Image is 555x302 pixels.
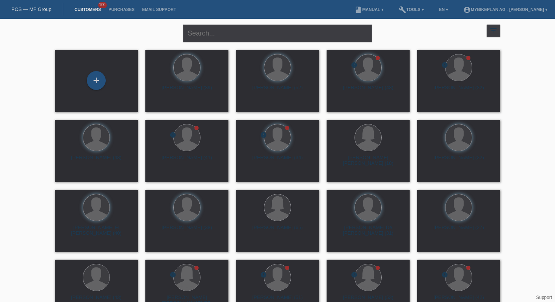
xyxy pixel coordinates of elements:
span: 100 [98,2,107,8]
div: [PERSON_NAME] (39) [151,85,222,97]
i: filter_list [489,26,498,34]
input: Search... [183,25,372,42]
div: [PERSON_NAME] De [PERSON_NAME] (31) [333,225,404,237]
div: [PERSON_NAME] (43) [61,155,132,167]
a: buildTools ▾ [395,7,428,12]
div: [PERSON_NAME] (41) [151,155,222,167]
a: account_circleMybikeplan AG - [PERSON_NAME] ▾ [459,7,551,12]
div: unconfirmed, pending [260,271,267,279]
div: [PERSON_NAME] (65) [242,225,313,237]
a: Purchases [105,7,138,12]
i: error [351,62,358,68]
i: build [399,6,406,14]
i: error [351,271,358,278]
a: Support [536,295,552,300]
div: [PERSON_NAME] El [PERSON_NAME] (40) [61,225,132,237]
div: unconfirmed, pending [260,132,267,139]
a: bookManual ▾ [351,7,387,12]
div: [PERSON_NAME] (32) [423,85,494,97]
div: [PERSON_NAME] (27) [423,225,494,237]
div: unconfirmed, pending [351,271,358,279]
i: error [260,271,267,278]
a: Email Support [138,7,180,12]
i: error [260,132,267,138]
i: book [355,6,362,14]
div: [PERSON_NAME] (32) [423,155,494,167]
a: POS — MF Group [11,6,51,12]
i: error [441,271,448,278]
div: unconfirmed, pending [170,132,176,139]
i: error [170,271,176,278]
div: unconfirmed, pending [441,62,448,70]
div: unconfirmed, pending [170,271,176,279]
div: [PERSON_NAME] (34) [242,155,313,167]
div: Add customer [87,74,105,87]
div: [PERSON_NAME] (43) [333,85,404,97]
a: EN ▾ [435,7,452,12]
i: error [441,62,448,68]
i: account_circle [463,6,471,14]
i: error [170,132,176,138]
a: Customers [71,7,105,12]
div: unconfirmed, pending [441,271,448,279]
div: [PERSON_NAME] (52) [242,85,313,97]
div: [PERSON_NAME] (38) [151,225,222,237]
div: [PERSON_NAME] [PERSON_NAME] (18) [333,155,404,167]
div: unconfirmed, pending [351,62,358,70]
